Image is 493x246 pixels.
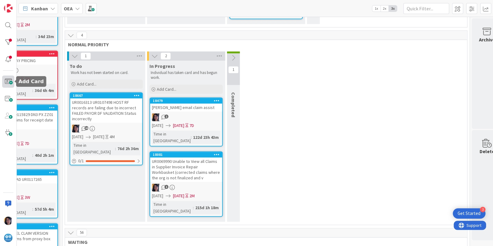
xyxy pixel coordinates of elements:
span: Add Card... [157,86,176,92]
h5: Add Card [19,79,44,84]
span: 10 [85,126,88,130]
div: 18667 [73,93,142,98]
p: Individual has taken card and has begun work. [151,70,221,80]
span: Add Card... [77,81,96,87]
span: 3x [389,5,397,12]
span: [DATE] [152,193,163,199]
span: [DATE] [173,122,184,129]
div: 76d 2h 36m [116,145,140,152]
a: 18667UR0016313 UR0107498 HOST RF records are failing due to incorrect FAILED PAYOR DF VALIDATION ... [70,92,143,165]
div: 18667UR0016313 UR0107498 HOST RF records are failing due to incorrect FAILED PAYOR DF VALIDATION ... [70,93,142,123]
a: 18479[PERSON_NAME] email claim assistTC[DATE][DATE]7DTime in [GEOGRAPHIC_DATA]:122d 23h 43m [149,97,223,146]
span: [DATE] [72,134,83,140]
div: 122d 23h 43m [192,134,220,141]
span: 1 [228,66,239,73]
span: To do [70,63,82,69]
img: TC [152,113,160,121]
div: Open Get Started checklist, remaining modules: 3 [453,208,485,219]
img: avatar [4,234,13,242]
span: : [32,152,33,159]
span: Completed [230,92,236,117]
div: 34d 23m [37,33,56,40]
span: Support [13,1,28,8]
div: 18479 [153,99,222,103]
div: TC [150,184,222,192]
span: [DATE] [93,134,104,140]
img: Visit kanbanzone.com [4,4,13,12]
div: UR0069990 Unable to View all Claims in Supplier Invoice Repair Workbasket (corrected claims where... [150,157,222,182]
div: [PERSON_NAME] email claim assist [150,104,222,111]
p: Work has not been started on card. [71,70,142,75]
img: TC [72,125,80,132]
div: 7D [25,140,29,147]
img: TC [152,184,160,192]
span: 1 [81,52,91,60]
div: UR0016313 UR0107498 HOST RF records are failing due to incorrect FAILED PAYOR DF VALIDATION Statu... [70,98,142,123]
div: 18081UR0069990 Unable to View all Claims in Supplier Invoice Repair Workbasket (corrected claims ... [150,152,222,182]
span: 1 [164,185,168,189]
div: 18081 [153,153,222,157]
span: 2x [380,5,389,12]
span: : [193,204,194,211]
div: TC [70,125,142,132]
div: 18667 [70,93,142,98]
div: 0/1 [70,157,142,165]
span: WAITING [68,239,459,245]
span: 2 [160,52,171,60]
span: 4 [77,32,87,39]
div: 4M [110,134,115,140]
span: [DATE] [173,193,184,199]
a: 18081UR0069990 Unable to View all Claims in Supplier Invoice Repair Workbasket (corrected claims ... [149,151,223,217]
div: 3 [480,207,485,212]
div: 3W [25,194,30,201]
span: Kanban [31,5,48,12]
img: TC [4,216,13,225]
div: 40d 2h 1m [33,152,56,159]
div: 2M [25,22,30,28]
div: 57d 5h 4m [33,206,56,213]
div: Time in [GEOGRAPHIC_DATA] [152,131,191,144]
span: NORMAL PRIORITY [68,41,459,47]
div: 7D [189,122,194,129]
div: 2M [189,193,195,199]
span: 0 / 1 [78,158,84,164]
div: 2W [25,76,30,82]
div: Get Started [458,210,480,216]
input: Quick Filter... [403,3,449,14]
div: 18479[PERSON_NAME] email claim assist [150,98,222,111]
span: : [115,145,116,152]
span: : [36,33,37,40]
span: In Progress [149,63,175,69]
span: : [32,87,33,94]
span: 1x [372,5,380,12]
b: OEA [64,5,73,12]
div: 18081 [150,152,222,157]
div: Time in [GEOGRAPHIC_DATA] [152,201,193,214]
div: 36d 6h 4m [33,87,56,94]
span: : [191,134,192,141]
span: [DATE] [152,122,163,129]
div: TC [150,113,222,121]
div: Time in [GEOGRAPHIC_DATA] [72,142,115,155]
div: 215d 1h 18m [194,204,220,211]
span: 1 [164,114,168,118]
div: 18479 [150,98,222,104]
span: : [32,206,33,213]
span: 56 [77,229,87,236]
